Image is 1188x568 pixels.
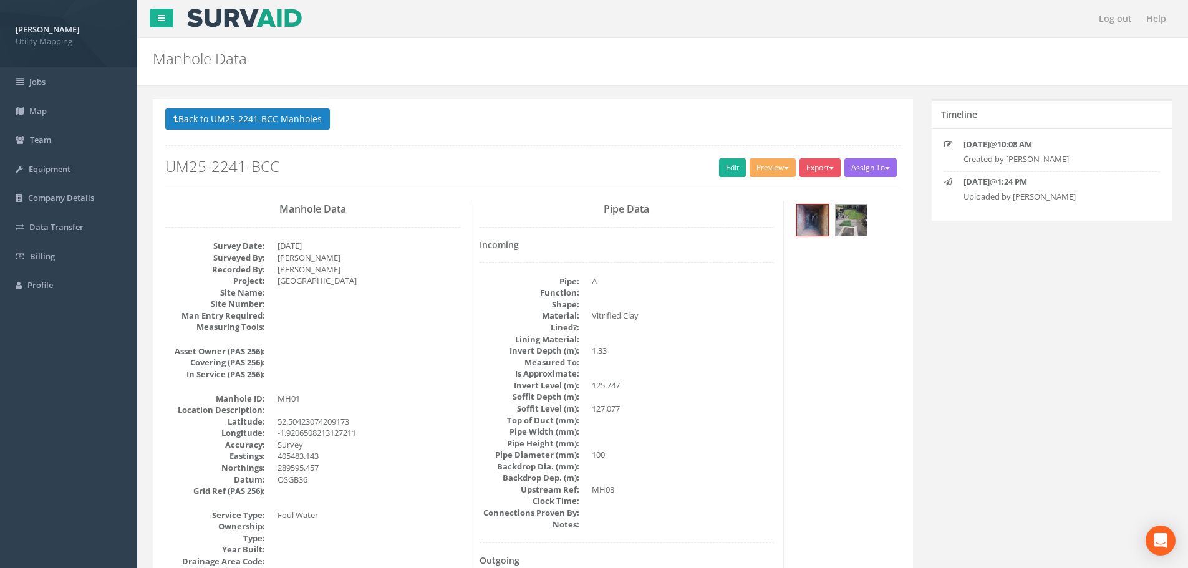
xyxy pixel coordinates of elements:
dt: Soffit Level (m): [480,403,579,415]
dt: Measured To: [480,357,579,368]
p: Uploaded by [PERSON_NAME] [963,191,1141,203]
a: Edit [719,158,746,177]
a: [PERSON_NAME] Utility Mapping [16,21,122,47]
strong: [PERSON_NAME] [16,24,79,35]
dt: In Service (PAS 256): [165,368,265,380]
dt: Type: [165,532,265,544]
button: Assign To [844,158,897,177]
dt: Service Type: [165,509,265,521]
dd: [PERSON_NAME] [278,252,460,264]
dt: Asset Owner (PAS 256): [165,345,265,357]
dd: Vitrified Clay [592,310,775,322]
dt: Ownership: [165,521,265,532]
dt: Invert Level (m): [480,380,579,392]
dt: Backdrop Dia. (mm): [480,461,579,473]
dt: Recorded By: [165,264,265,276]
dt: Is Approximate: [480,368,579,380]
strong: 10:08 AM [997,138,1032,150]
h2: Manhole Data [153,51,1000,67]
dd: OSGB36 [278,474,460,486]
dt: Soffit Depth (m): [480,391,579,403]
dt: Lining Material: [480,334,579,345]
dd: 405483.143 [278,450,460,462]
button: Export [799,158,841,177]
dt: Upstream Ref: [480,484,579,496]
h5: Timeline [941,110,977,119]
dt: Covering (PAS 256): [165,357,265,368]
dt: Top of Duct (mm): [480,415,579,426]
dt: Year Built: [165,544,265,556]
strong: [DATE] [963,138,990,150]
p: @ [963,138,1141,150]
dt: Function: [480,287,579,299]
dt: Backdrop Dep. (m): [480,472,579,484]
h3: Manhole Data [165,204,460,215]
h4: Incoming [480,240,775,249]
dt: Surveyed By: [165,252,265,264]
dt: Notes: [480,519,579,531]
h3: Pipe Data [480,204,775,215]
span: Profile [27,279,53,291]
h4: Outgoing [480,556,775,565]
span: Jobs [29,76,46,87]
dd: Foul Water [278,509,460,521]
dt: Eastings: [165,450,265,462]
dd: [GEOGRAPHIC_DATA] [278,275,460,287]
dd: 125.747 [592,380,775,392]
dd: [DATE] [278,240,460,252]
dt: Measuring Tools: [165,321,265,333]
dt: Pipe: [480,276,579,287]
span: Equipment [29,163,70,175]
strong: 1:24 PM [997,176,1027,187]
dt: Site Name: [165,287,265,299]
p: Created by [PERSON_NAME] [963,153,1141,165]
dt: Datum: [165,474,265,486]
dt: Survey Date: [165,240,265,252]
dd: Survey [278,439,460,451]
dd: 52.50423074209173 [278,416,460,428]
dt: Shape: [480,299,579,310]
dt: Drainage Area Code: [165,556,265,567]
dd: 100 [592,449,775,461]
button: Preview [750,158,796,177]
dt: Pipe Diameter (mm): [480,449,579,461]
dd: 127.077 [592,403,775,415]
dt: Location Description: [165,404,265,416]
dt: Northings: [165,462,265,474]
span: Map [29,105,47,117]
p: @ [963,176,1141,188]
dt: Man Entry Required: [165,310,265,322]
dt: Invert Depth (m): [480,345,579,357]
dd: [PERSON_NAME] [278,264,460,276]
strong: [DATE] [963,176,990,187]
dt: Pipe Height (mm): [480,438,579,450]
dt: Project: [165,275,265,287]
span: Billing [30,251,55,262]
div: Open Intercom Messenger [1146,526,1176,556]
dd: MH08 [592,484,775,496]
dd: 1.33 [592,345,775,357]
dt: Pipe Width (mm): [480,426,579,438]
dt: Site Number: [165,298,265,310]
dd: A [592,276,775,287]
img: c4bd7958-c8a9-e4a6-d965-1db84a2e2adf_1beee21b-148e-1a1a-71ba-52f09a6740ef_thumb.jpg [836,205,867,236]
span: Company Details [28,192,94,203]
span: Utility Mapping [16,36,122,47]
dt: Manhole ID: [165,393,265,405]
dt: Connections Proven By: [480,507,579,519]
dt: Accuracy: [165,439,265,451]
span: Team [30,134,51,145]
dt: Grid Ref (PAS 256): [165,485,265,497]
img: c4bd7958-c8a9-e4a6-d965-1db84a2e2adf_2a0efa44-8bef-e3a8-d343-37279be79cfc_thumb.jpg [797,205,828,236]
dt: Longitude: [165,427,265,439]
dd: -1.9206508213127211 [278,427,460,439]
dd: MH01 [278,393,460,405]
button: Back to UM25-2241-BCC Manholes [165,108,330,130]
dt: Clock Time: [480,495,579,507]
dt: Material: [480,310,579,322]
dt: Latitude: [165,416,265,428]
dd: 289595.457 [278,462,460,474]
h2: UM25-2241-BCC [165,158,901,175]
dt: Lined?: [480,322,579,334]
span: Data Transfer [29,221,84,233]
